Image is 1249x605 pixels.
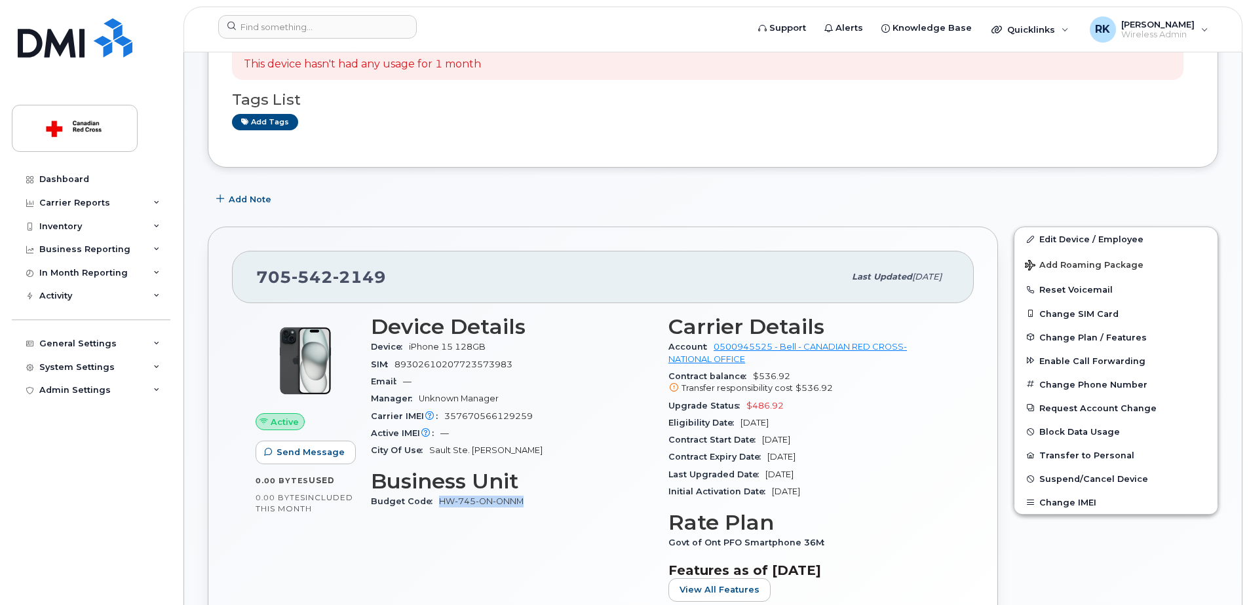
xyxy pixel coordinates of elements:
[1039,332,1147,342] span: Change Plan / Features
[796,383,833,393] span: $536.92
[680,583,759,596] span: View All Features
[762,435,790,445] span: [DATE]
[266,321,345,400] img: iPhone_15_Black.png
[893,22,972,35] span: Knowledge Base
[912,272,942,282] span: [DATE]
[371,342,409,352] span: Device
[668,511,950,534] h3: Rate Plan
[836,22,863,35] span: Alerts
[1014,396,1218,420] button: Request Account Change
[371,496,439,506] span: Budget Code
[767,452,796,462] span: [DATE]
[371,376,403,386] span: Email
[769,22,806,35] span: Support
[256,267,386,287] span: 705
[439,496,524,506] a: HW-745-ON-ONNM
[740,418,769,428] span: [DATE]
[668,538,831,547] span: Govt of Ont PFO Smartphone 36M
[444,411,533,421] span: 357670566129259
[815,15,872,41] a: Alerts
[668,452,767,462] span: Contract Expiry Date
[682,383,793,393] span: Transfer responsibility cost
[668,435,762,445] span: Contract Start Date
[371,469,653,493] h3: Business Unit
[371,445,429,455] span: City Of Use
[1121,29,1195,40] span: Wireless Admin
[271,416,299,428] span: Active
[256,492,353,514] span: included this month
[371,428,440,438] span: Active IMEI
[1014,325,1218,349] button: Change Plan / Features
[403,376,412,386] span: —
[872,15,981,41] a: Knowledge Base
[232,92,1194,108] h3: Tags List
[852,272,912,282] span: Last updated
[256,441,356,464] button: Send Message
[668,371,753,381] span: Contract balance
[256,493,305,502] span: 0.00 Bytes
[982,16,1078,43] div: Quicklinks
[309,475,335,485] span: used
[668,371,950,395] span: $536.92
[1014,373,1218,396] button: Change Phone Number
[668,486,772,496] span: Initial Activation Date
[1039,474,1148,484] span: Suspend/Cancel Device
[668,342,907,363] a: 0500945525 - Bell - CANADIAN RED CROSS- NATIONAL OFFICE
[371,359,394,369] span: SIM
[746,401,784,411] span: $486.92
[1081,16,1218,43] div: Reza Khorrami
[765,469,794,479] span: [DATE]
[1007,24,1055,35] span: Quicklinks
[218,15,417,39] input: Find something...
[440,428,449,438] span: —
[419,394,499,403] span: Unknown Manager
[1014,467,1218,490] button: Suspend/Cancel Device
[256,476,309,485] span: 0.00 Bytes
[333,267,386,287] span: 2149
[1014,443,1218,467] button: Transfer to Personal
[394,359,512,369] span: 89302610207723573983
[668,578,771,602] button: View All Features
[429,445,543,455] span: Sault Ste. [PERSON_NAME]
[409,342,486,352] span: iPhone 15 128GB
[772,486,800,496] span: [DATE]
[1025,260,1143,272] span: Add Roaming Package
[208,187,282,211] button: Add Note
[1014,490,1218,514] button: Change IMEI
[749,15,815,41] a: Support
[292,267,333,287] span: 542
[1095,22,1110,37] span: RK
[1014,278,1218,301] button: Reset Voicemail
[668,315,950,339] h3: Carrier Details
[1014,420,1218,443] button: Block Data Usage
[371,394,419,403] span: Manager
[668,562,950,578] h3: Features as of [DATE]
[229,193,271,206] span: Add Note
[668,418,740,428] span: Eligibility Date
[1121,19,1195,29] span: [PERSON_NAME]
[277,446,345,458] span: Send Message
[371,411,444,421] span: Carrier IMEI
[668,401,746,411] span: Upgrade Status
[1014,251,1218,278] button: Add Roaming Package
[1039,356,1145,365] span: Enable Call Forwarding
[1014,302,1218,325] button: Change SIM Card
[668,342,714,352] span: Account
[1014,349,1218,373] button: Enable Call Forwarding
[1014,227,1218,251] a: Edit Device / Employee
[668,469,765,479] span: Last Upgraded Date
[232,114,298,130] a: Add tags
[371,315,653,339] h3: Device Details
[244,57,481,72] p: This device hasn't had any usage for 1 month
